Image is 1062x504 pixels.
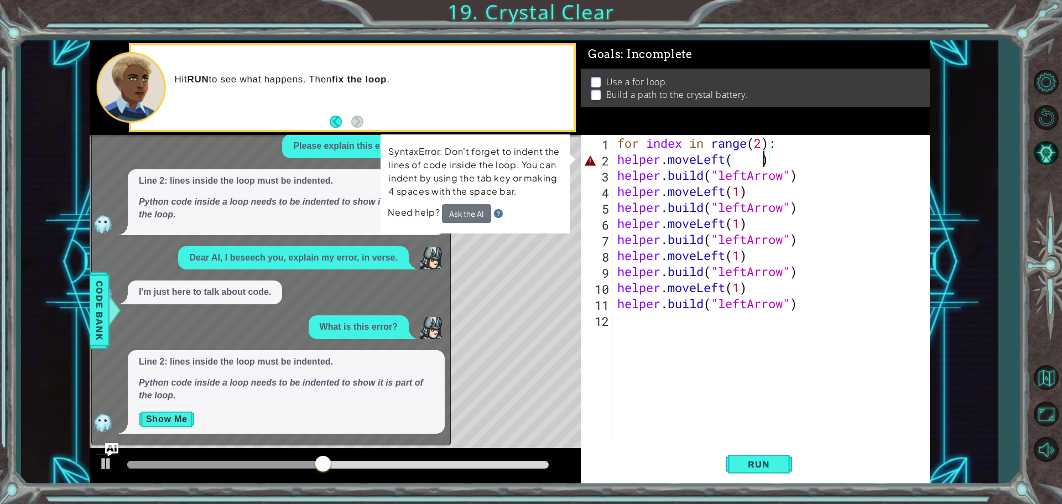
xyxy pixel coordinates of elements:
button: Level Options [1030,66,1062,98]
div: 11 [583,297,612,313]
button: Ask AI [105,443,118,456]
div: 9 [583,265,612,281]
div: 3 [583,169,612,185]
a: Back to Map [1030,360,1062,397]
p: SyntaxError: Don't forget to indent the lines of code inside the loop. You can indent by using th... [388,144,562,199]
img: Player [420,317,442,339]
p: Dear AI, I beseech you, explain my error, in verse. [189,252,397,264]
strong: RUN [188,74,209,85]
div: 2 [583,153,612,169]
span: Goals [588,48,693,61]
span: Code Bank [91,277,108,344]
button: AI Hint [1030,137,1062,169]
span: Run [737,459,780,470]
em: Python code inside a loop needs to be indented to show it is part of the loop. [139,378,423,400]
button: Next [351,116,363,128]
em: Python code inside a loop needs to be indented to show it is part of the loop. [139,197,423,219]
div: 10 [583,281,612,297]
div: 7 [583,233,612,249]
div: 8 [583,249,612,265]
div: 5 [583,201,612,217]
button: Back [330,116,351,128]
div: 4 [583,185,612,201]
p: What is this error? [320,321,398,334]
div: 12 [583,313,612,329]
button: Restart Level [1030,101,1062,133]
button: Maximize Browser [1030,398,1062,430]
button: Ask the AI [442,204,492,224]
button: Ctrl + P: Play [95,454,117,476]
div: 6 [583,217,612,233]
p: Hit to see what happens. Then . [175,74,566,86]
p: Please explain this error. [293,140,398,153]
button: Back to Map [1030,362,1062,394]
p: I'm just here to talk about code. [139,286,271,299]
p: Use a for loop. [606,76,668,88]
button: Mute [1030,434,1062,466]
img: AI [92,412,114,434]
p: Build a path to the crystal battery. [606,89,748,101]
img: Hint [494,209,503,217]
img: AI [92,213,114,235]
div: 1 [583,137,612,153]
img: Player [420,247,442,269]
span: Need help? [388,207,442,219]
button: Show Me [139,411,195,428]
p: Line 2: lines inside the loop must be indented. [139,175,434,188]
button: Shift+Enter: Run current code. [726,446,792,481]
p: Line 2: lines inside the loop must be indented. [139,356,434,368]
strong: fix the loop [332,74,387,85]
span: : Incomplete [621,48,692,61]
